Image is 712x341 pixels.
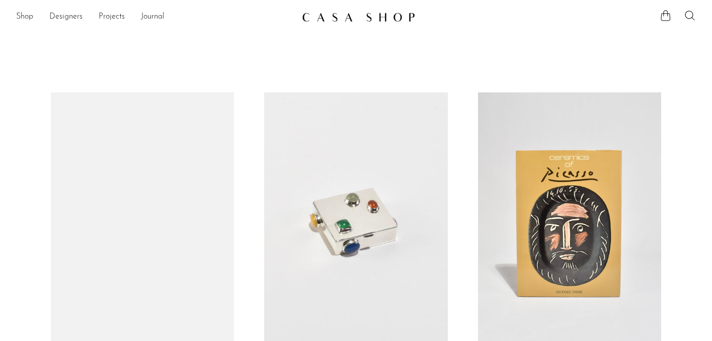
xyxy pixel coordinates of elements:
[49,11,83,24] a: Designers
[16,9,294,26] nav: Desktop navigation
[16,11,33,24] a: Shop
[141,11,165,24] a: Journal
[16,9,294,26] ul: NEW HEADER MENU
[99,11,125,24] a: Projects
